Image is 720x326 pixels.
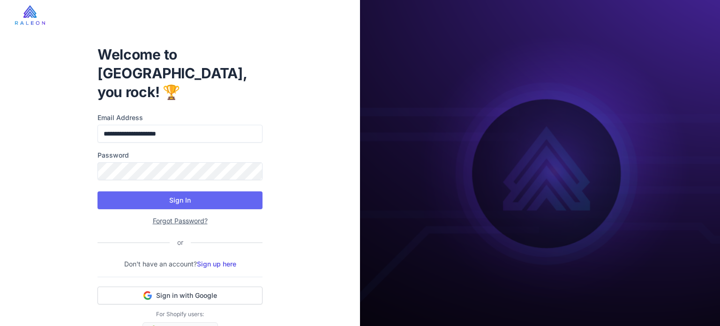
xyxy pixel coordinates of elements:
[97,45,262,101] h1: Welcome to [GEOGRAPHIC_DATA], you rock! 🏆
[97,150,262,160] label: Password
[97,191,262,209] button: Sign In
[197,260,236,268] a: Sign up here
[97,113,262,123] label: Email Address
[97,310,262,318] p: For Shopify users:
[156,291,217,300] span: Sign in with Google
[97,287,262,304] button: Sign in with Google
[15,5,45,25] img: raleon-logo-whitebg.9aac0268.jpg
[170,237,191,248] div: or
[97,259,262,269] p: Don't have an account?
[153,217,208,225] a: Forgot Password?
